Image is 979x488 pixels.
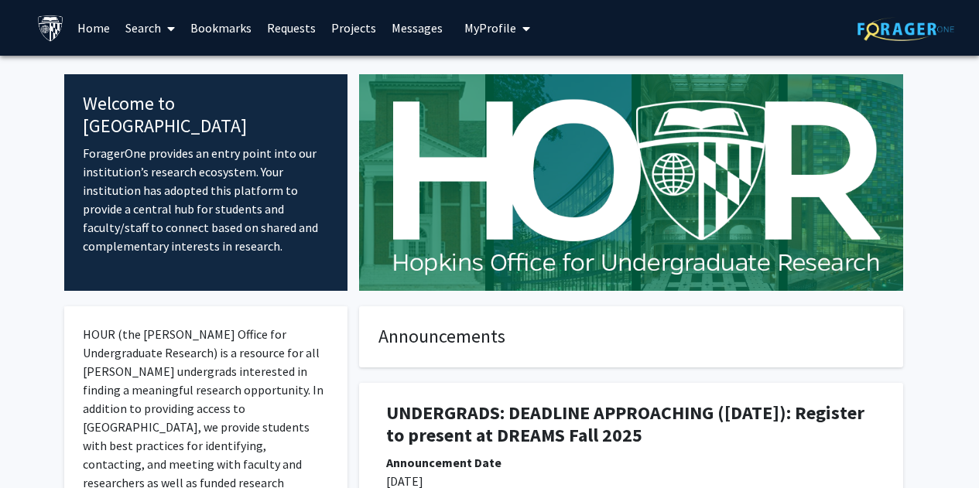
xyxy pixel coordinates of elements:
h4: Welcome to [GEOGRAPHIC_DATA] [83,93,330,138]
a: Bookmarks [183,1,259,55]
p: ForagerOne provides an entry point into our institution’s research ecosystem. Your institution ha... [83,144,330,255]
img: ForagerOne Logo [857,17,954,41]
span: My Profile [464,20,516,36]
img: Johns Hopkins University Logo [37,15,64,42]
a: Requests [259,1,323,55]
h4: Announcements [378,326,884,348]
a: Search [118,1,183,55]
img: Cover Image [359,74,903,291]
div: Announcement Date [386,453,876,472]
a: Projects [323,1,384,55]
iframe: Chat [12,418,66,476]
h1: UNDERGRADS: DEADLINE APPROACHING ([DATE]): Register to present at DREAMS Fall 2025 [386,402,876,447]
a: Messages [384,1,450,55]
a: Home [70,1,118,55]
